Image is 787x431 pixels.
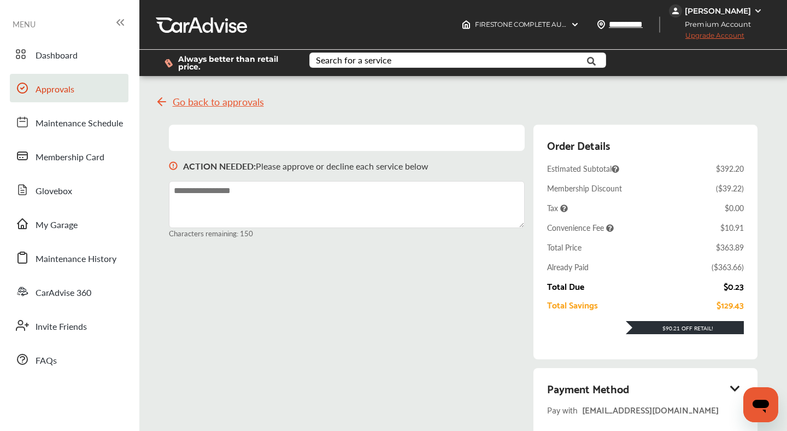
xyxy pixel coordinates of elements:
[36,218,78,232] span: My Garage
[720,222,744,233] div: $10.91
[547,136,610,154] div: Order Details
[547,300,598,310] div: Total Savings
[165,59,173,68] img: dollor_label_vector.a70140d1.svg
[547,202,568,213] span: Tax
[669,31,744,45] span: Upgrade Account
[36,150,104,165] span: Membership Card
[10,209,128,238] a: My Garage
[582,402,719,417] div: [EMAIL_ADDRESS][DOMAIN_NAME]
[10,108,128,136] a: Maintenance Schedule
[10,142,128,170] a: Membership Card
[754,7,762,15] img: WGsFRI8htEPBVLJbROoPRyZpYNWhNONpIPPETTm6eUC0GeLEiAAAAAElFTkSuQmCC
[173,96,264,107] span: Go back to approvals
[183,160,256,172] b: ACTION NEEDED :
[712,261,744,272] div: ( $363.66 )
[10,277,128,306] a: CarAdvise 360
[36,49,78,63] span: Dashboard
[36,354,57,368] span: FAQs
[462,20,471,29] img: header-home-logo.8d720a4f.svg
[626,324,744,332] div: $90.21 Off Retail!
[725,202,744,213] div: $0.00
[724,281,744,291] div: $0.23
[547,222,614,233] span: Convenience Fee
[36,117,123,131] span: Maintenance Schedule
[547,379,744,398] div: Payment Method
[547,242,582,253] div: Total Price
[13,20,36,28] span: MENU
[36,184,72,199] span: Glovebox
[10,311,128,340] a: Invite Friends
[547,402,578,417] span: Pay with
[10,40,128,68] a: Dashboard
[10,74,128,102] a: Approvals
[36,252,116,266] span: Maintenance History
[10,345,128,374] a: FAQs
[547,281,584,291] div: Total Due
[183,160,428,172] p: Please approve or decline each service below
[659,16,660,33] img: header-divider.bc55588e.svg
[597,20,606,29] img: location_vector.a44bc228.svg
[316,56,391,65] div: Search for a service
[716,300,744,310] div: $129.43
[743,387,778,422] iframe: Button to launch messaging window
[169,151,178,181] img: svg+xml;base64,PHN2ZyB3aWR0aD0iMTYiIGhlaWdodD0iMTciIHZpZXdCb3g9IjAgMCAxNiAxNyIgZmlsbD0ibm9uZSIgeG...
[716,163,744,174] div: $392.20
[716,183,744,194] div: ( $39.22 )
[685,6,751,16] div: [PERSON_NAME]
[36,320,87,334] span: Invite Friends
[547,261,589,272] div: Already Paid
[547,183,622,194] div: Membership Discount
[670,19,759,30] span: Premium Account
[169,228,525,238] small: Characters remaining: 150
[178,55,292,71] span: Always better than retail price.
[571,20,579,29] img: header-down-arrow.9dd2ce7d.svg
[669,4,682,18] img: jVpblrzwTbfkPYzPPzSLxeg0AAAAASUVORK5CYII=
[36,286,91,300] span: CarAdvise 360
[10,176,128,204] a: Glovebox
[10,243,128,272] a: Maintenance History
[547,163,619,174] span: Estimated Subtotal
[36,83,74,97] span: Approvals
[155,95,168,108] img: svg+xml;base64,PHN2ZyB4bWxucz0iaHR0cDovL3d3dy53My5vcmcvMjAwMC9zdmciIHdpZHRoPSIyNCIgaGVpZ2h0PSIyNC...
[716,242,744,253] div: $363.89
